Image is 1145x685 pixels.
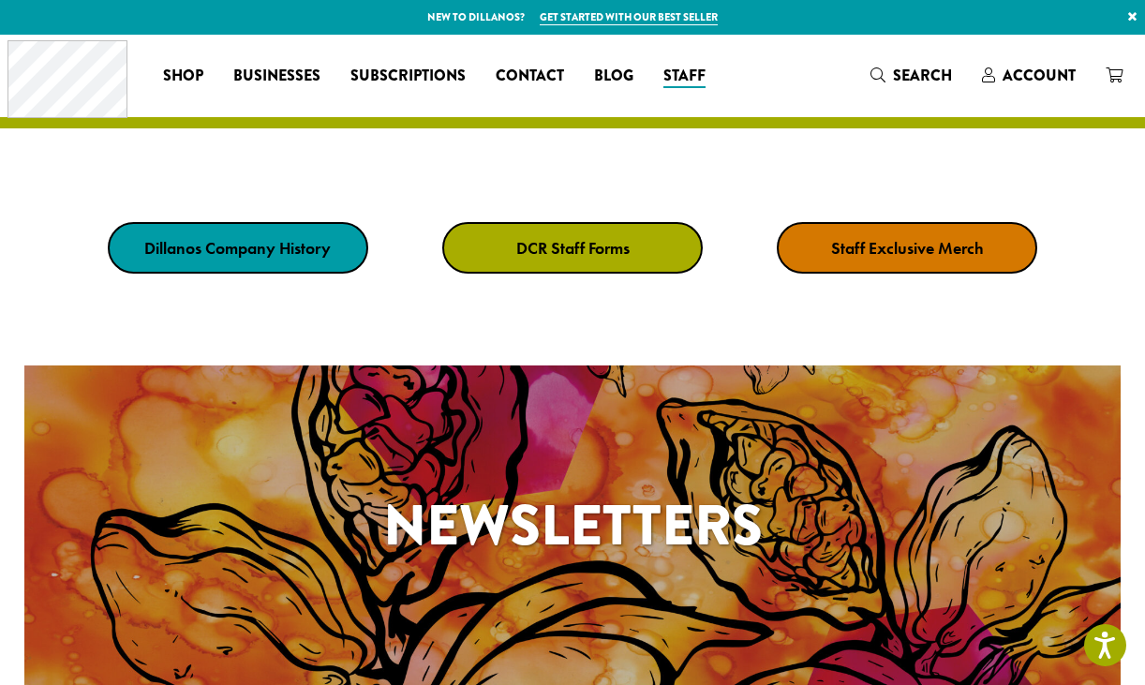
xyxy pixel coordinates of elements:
a: Dillanos Company History [108,222,368,274]
a: Staff Exclusive Merch [777,222,1037,274]
a: DCR Staff Forms [442,222,703,274]
strong: Dillanos Company History [144,237,331,259]
span: Businesses [233,65,320,88]
strong: DCR Staff Forms [516,237,630,259]
span: Search [893,65,952,86]
span: Account [1003,65,1076,86]
a: Get started with our best seller [540,9,718,25]
span: Shop [163,65,203,88]
span: Staff [663,65,706,88]
a: Search [855,60,967,91]
span: Blog [594,65,633,88]
a: Shop [148,61,218,91]
strong: Staff Exclusive Merch [831,237,984,259]
span: Subscriptions [350,65,466,88]
span: Contact [496,65,564,88]
h1: Newsletters [24,484,1121,568]
a: Staff [648,61,721,91]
